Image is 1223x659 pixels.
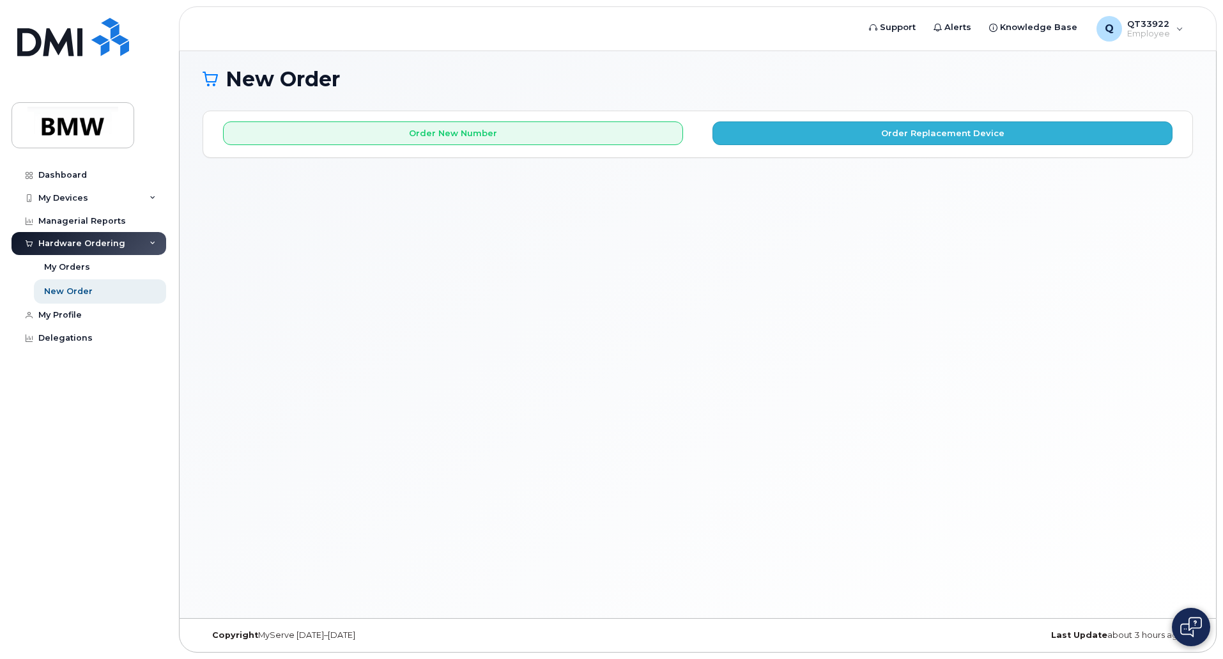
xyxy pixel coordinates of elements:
button: Order Replacement Device [712,121,1173,145]
strong: Copyright [212,630,258,640]
strong: Last Update [1051,630,1107,640]
button: Order New Number [223,121,683,145]
h1: New Order [203,68,1193,90]
div: MyServe [DATE]–[DATE] [203,630,533,640]
div: about 3 hours ago [863,630,1193,640]
img: Open chat [1180,617,1202,637]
